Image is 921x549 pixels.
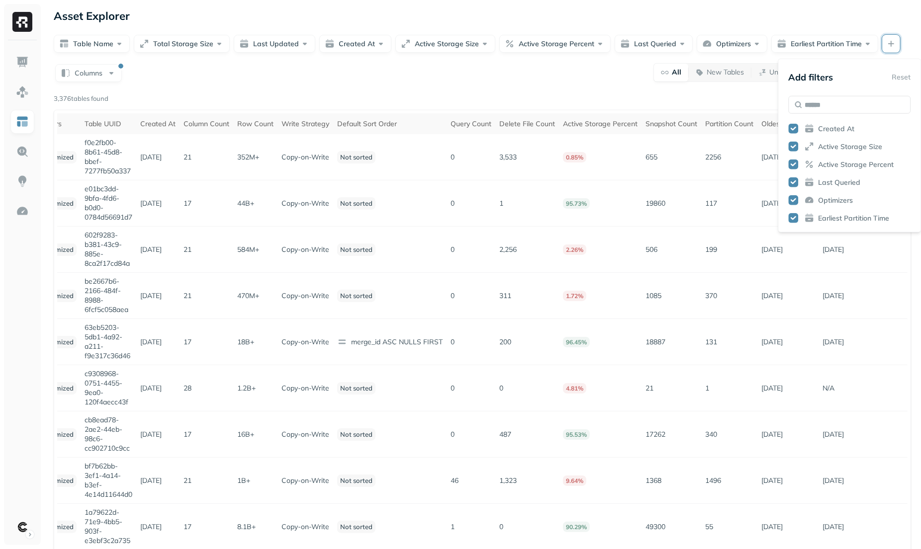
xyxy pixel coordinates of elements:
p: Not sorted [337,474,375,487]
p: 21 [184,245,229,254]
img: Clutch [15,520,29,534]
p: 17 [184,522,229,532]
span: Active Storage Size [818,142,882,151]
p: 17 [184,199,229,208]
p: Copy-on-Write [281,430,329,439]
p: 584M+ [237,245,274,254]
p: 95.73% [563,198,590,209]
p: [DATE] [761,337,783,347]
p: 3,376 tables found [54,94,108,104]
p: [DATE] [140,337,162,347]
p: 28 [184,384,229,393]
p: 55 [705,522,753,532]
button: Table Name [54,35,130,53]
p: [DATE] [761,199,783,208]
p: 0.85% [563,152,586,162]
p: 49300 [645,522,697,532]
p: 0 [451,384,491,393]
p: Copy-on-Write [281,337,329,347]
p: 470M+ [237,291,274,301]
p: 17 [184,430,229,439]
p: 90.29% [563,522,590,532]
p: [DATE] [823,430,844,439]
p: e01bc3dd-9bfa-4fd6-b0d0-0784d56691d7 [85,184,132,222]
img: Insights [16,175,29,188]
button: Optimizers [697,35,767,53]
p: 1368 [645,476,697,485]
p: Copy-on-Write [281,153,329,162]
div: Active Storage Percent [563,119,638,129]
div: Row Count [237,119,274,129]
p: 96.45% [563,337,590,347]
p: 0 [499,522,555,532]
p: 1496 [705,476,753,485]
p: 602f9283-b381-43c9-885e-8ca2f17cd84a [85,231,132,268]
button: Created At [319,35,391,53]
p: 199 [705,245,753,254]
p: 21 [184,476,229,485]
p: [DATE] [761,291,783,301]
button: Active Storage Size [395,35,495,53]
p: [DATE] [823,245,844,254]
p: 46 [451,476,491,485]
p: [DATE] [823,337,844,347]
p: 1 [451,522,491,532]
p: 0 [451,430,491,439]
p: [DATE] [761,476,783,485]
button: Columns [55,64,122,82]
p: [DATE] [761,153,783,162]
p: 8.1B+ [237,522,274,532]
p: 0 [451,153,491,162]
p: 17 [184,337,229,347]
p: cb8ead78-2ae2-44eb-98c6-cc902710c9cc [85,415,132,453]
p: Not sorted [337,151,375,163]
p: [DATE] [140,153,162,162]
p: [DATE] [761,430,783,439]
span: Optimizers [818,195,853,205]
img: Asset Explorer [16,115,29,128]
p: 131 [705,337,753,347]
p: 1.2B+ [237,384,274,393]
p: 17262 [645,430,697,439]
p: [DATE] [761,522,783,532]
p: 340 [705,430,753,439]
p: 63eb5203-5db1-4a92-a211-f9e317c36d46 [85,323,132,361]
p: Not sorted [337,197,375,210]
p: 4.81% [563,383,586,393]
p: 21 [184,291,229,301]
p: Copy-on-Write [281,199,329,208]
p: 506 [645,245,697,254]
p: 0 [451,199,491,208]
p: 1 [705,384,753,393]
p: 0 [451,291,491,301]
p: 2256 [705,153,753,162]
div: Query Count [451,119,491,129]
img: Ryft [12,12,32,32]
p: 95.53% [563,429,590,440]
p: 352M+ [237,153,274,162]
p: 370 [705,291,753,301]
p: [DATE] [140,522,162,532]
div: Snapshot Count [645,119,697,129]
p: 21 [184,153,229,162]
span: Last Queried [818,177,860,187]
p: All [672,68,681,77]
div: Default Sort Order [337,119,443,129]
p: 9.64% [563,475,586,486]
p: N/A [823,384,834,393]
p: Copy-on-Write [281,291,329,301]
button: Last Queried [615,35,693,53]
p: Copy-on-Write [281,384,329,393]
p: 655 [645,153,697,162]
button: Last Updated [234,35,315,53]
p: 1 [499,199,555,208]
p: 44B+ [237,199,274,208]
p: 3,533 [499,153,555,162]
div: Oldest Snapshot [761,119,815,129]
img: Query Explorer [16,145,29,158]
p: Not sorted [337,290,375,302]
p: 1B+ [237,476,274,485]
p: 0 [451,245,491,254]
p: 0 [499,384,555,393]
p: 18887 [645,337,697,347]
